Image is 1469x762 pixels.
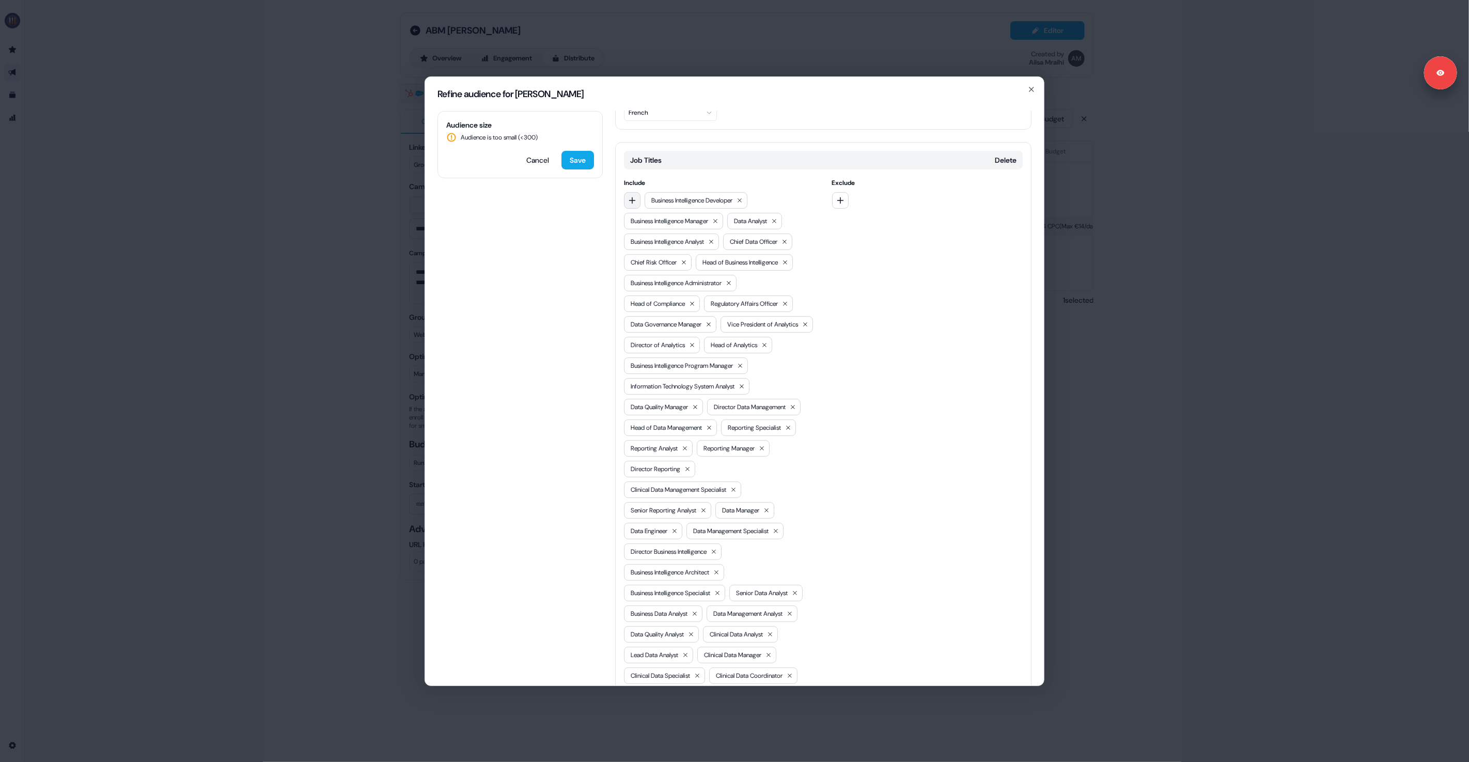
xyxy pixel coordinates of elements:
span: Reporting Specialist [728,423,781,433]
span: Data Manager [722,505,759,516]
span: Information Technology System Analyst [631,381,734,392]
span: Data Engineer [631,526,667,536]
span: Clinical Data Coordinator [716,671,783,681]
span: Clinical Data Management Specialist [631,485,726,495]
span: Head of Data Management [631,423,702,433]
span: Business Intelligence Architect [631,567,709,578]
span: Senior Reporting Analyst [631,505,696,516]
span: Business Intelligence Program Manager [631,361,733,371]
button: Delete [995,155,1017,165]
button: French [624,104,717,121]
span: Director of Analytics [631,340,685,350]
span: Business Data Analyst [631,609,687,619]
span: Data Analyst [734,216,767,226]
span: Senior Data Analyst [736,588,788,598]
span: Head of Business Intelligence [702,257,778,268]
span: Data Management Specialist [693,526,769,536]
span: Reporting Analyst [631,443,678,454]
span: Data Governance Manager [631,319,701,330]
span: Head of Analytics [711,340,757,350]
span: Director Reporting [631,464,680,474]
span: Clinical Data Analyst [710,629,763,640]
span: Vice President of Analytics [727,319,798,330]
span: Data Quality Manager [631,402,688,412]
span: Business Intelligence Specialist [631,588,710,598]
span: Clinical Data Specialist [631,671,690,681]
span: Reporting Manager [704,443,755,454]
span: Business Intelligence Analyst [631,237,704,247]
span: Exclude [832,178,1023,188]
span: Lead Data Analyst [631,650,678,660]
span: Include [624,178,815,188]
span: Business Intelligence Manager [631,216,708,226]
span: Audience is too small (< 300 ) [461,132,538,143]
span: Director Data Management [714,402,786,412]
span: Data Management Analyst [713,609,783,619]
span: Chief Data Officer [730,237,777,247]
span: Job Titles [630,155,662,165]
span: Clinical Data Manager [704,650,761,660]
span: Director Business Intelligence [631,547,707,557]
span: Business Intelligence Developer [651,195,732,206]
span: Regulatory Affairs Officer [711,299,778,309]
h2: Refine audience for [PERSON_NAME] [437,89,1032,99]
span: Business Intelligence Administrator [631,278,722,288]
button: Save [561,151,594,169]
button: Cancel [518,151,557,169]
span: Data Quality Analyst [631,629,684,640]
span: Chief Risk Officer [631,257,677,268]
span: Audience size [446,120,594,130]
span: Head of Compliance [631,299,685,309]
